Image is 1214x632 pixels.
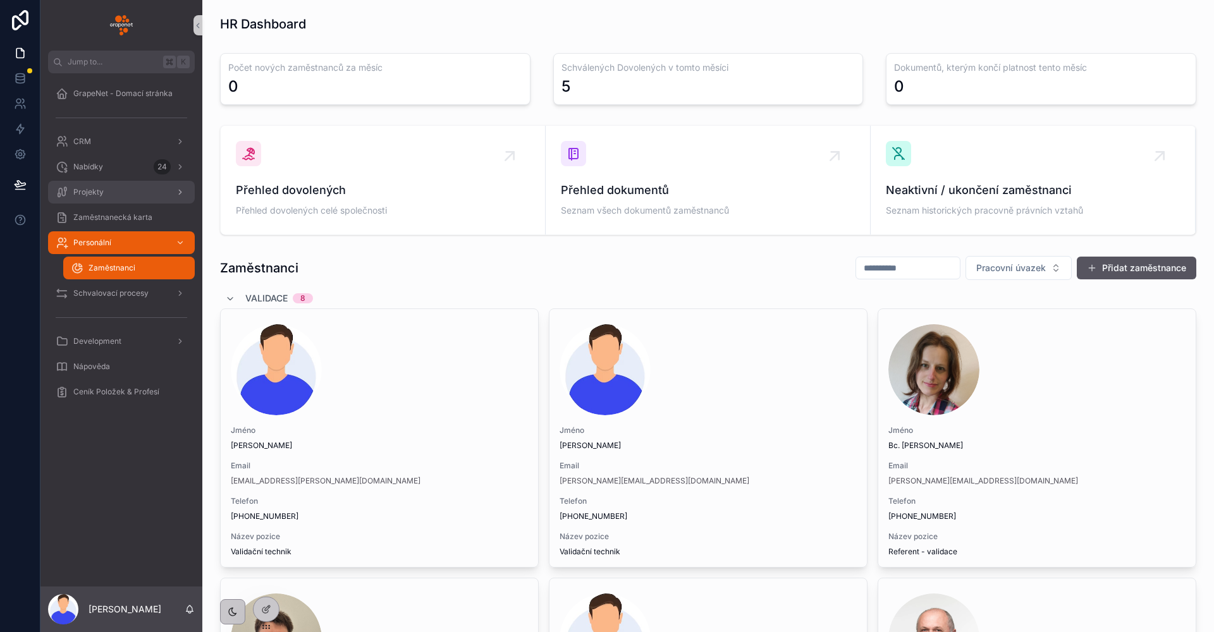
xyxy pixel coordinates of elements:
[231,547,291,557] span: Validační technik
[73,238,111,248] span: Personální
[73,137,91,147] span: CRM
[888,441,1186,451] span: Bc. [PERSON_NAME]
[110,15,133,35] img: App logo
[245,292,288,305] span: Validace
[894,61,1188,74] h3: Dokumentů, kterým končí platnost tento měsíc
[220,308,539,568] a: Jméno[PERSON_NAME]Email[EMAIL_ADDRESS][PERSON_NAME][DOMAIN_NAME]Telefon[PHONE_NUMBER]Název pozice...
[48,282,195,305] a: Schvalovací procesy
[888,476,1078,486] a: [PERSON_NAME][EMAIL_ADDRESS][DOMAIN_NAME]
[231,511,528,521] span: [PHONE_NUMBER]
[48,82,195,105] a: GrapeNet - Domací stránka
[886,204,1180,217] span: Seznam historických pracovně právních vztahů
[560,547,620,557] span: Validační technik
[871,126,1196,234] a: Neaktivní / ukončení zaměstnanciSeznam historických pracovně právních vztahů
[48,155,195,178] a: Nabídky24
[220,259,298,277] h1: Zaměstnanci
[48,380,195,403] a: Ceník Položek & Profesí
[888,532,1186,542] span: Název pozice
[73,336,121,346] span: Development
[221,126,546,234] a: Přehled dovolenýchPřehled dovolených celé společnosti
[63,257,195,279] a: Zaměstnanci
[48,355,195,378] a: Nápověda
[886,181,1180,199] span: Neaktivní / ukončení zaměstnanci
[966,256,1072,280] button: Select Button
[560,511,857,521] span: [PHONE_NUMBER]
[231,441,528,451] span: [PERSON_NAME]
[40,73,202,420] div: scrollable content
[73,187,104,197] span: Projekty
[560,461,857,471] span: Email
[178,57,188,67] span: K
[48,330,195,353] a: Development
[48,181,195,204] a: Projekty
[220,15,306,33] h1: HR Dashboard
[231,461,528,471] span: Email
[228,61,522,74] h3: Počet nových zaměstnanců za měsíc
[48,51,195,73] button: Jump to...K
[549,308,868,568] a: Jméno[PERSON_NAME]Email[PERSON_NAME][EMAIL_ADDRESS][DOMAIN_NAME]Telefon[PHONE_NUMBER]Název pozice...
[560,441,857,451] span: [PERSON_NAME]
[546,126,871,234] a: Přehled dokumentůSeznam všech dokumentů zaměstnanců
[560,532,857,542] span: Název pozice
[48,130,195,153] a: CRM
[560,496,857,506] span: Telefon
[300,293,305,303] div: 8
[48,231,195,254] a: Personální
[888,425,1186,435] span: Jméno
[89,603,161,616] p: [PERSON_NAME]
[231,425,528,435] span: Jméno
[888,461,1186,471] span: Email
[894,76,904,97] div: 0
[231,476,420,486] a: [EMAIL_ADDRESS][PERSON_NAME][DOMAIN_NAME]
[89,263,135,273] span: Zaměstnanci
[236,181,530,199] span: Přehled dovolených
[231,496,528,506] span: Telefon
[154,159,171,174] div: 24
[228,76,238,97] div: 0
[560,476,749,486] a: [PERSON_NAME][EMAIL_ADDRESS][DOMAIN_NAME]
[231,532,528,542] span: Název pozice
[561,204,855,217] span: Seznam všech dokumentů zaměstnanců
[976,262,1046,274] span: Pracovní úvazek
[878,308,1196,568] a: JménoBc. [PERSON_NAME]Email[PERSON_NAME][EMAIL_ADDRESS][DOMAIN_NAME]Telefon[PHONE_NUMBER]Název po...
[888,547,957,557] span: Referent - validace
[561,76,570,97] div: 5
[561,61,855,74] h3: Schválených Dovolených v tomto měsíci
[68,57,158,67] span: Jump to...
[73,387,159,397] span: Ceník Položek & Profesí
[73,88,173,99] span: GrapeNet - Domací stránka
[1077,257,1196,279] button: Přidat zaměstnance
[888,511,1186,521] span: [PHONE_NUMBER]
[73,212,152,222] span: Zaměstnanecká karta
[73,288,149,298] span: Schvalovací procesy
[888,496,1186,506] span: Telefon
[73,162,103,172] span: Nabídky
[48,206,195,229] a: Zaměstnanecká karta
[561,181,855,199] span: Přehled dokumentů
[560,425,857,435] span: Jméno
[236,204,530,217] span: Přehled dovolených celé společnosti
[73,362,110,372] span: Nápověda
